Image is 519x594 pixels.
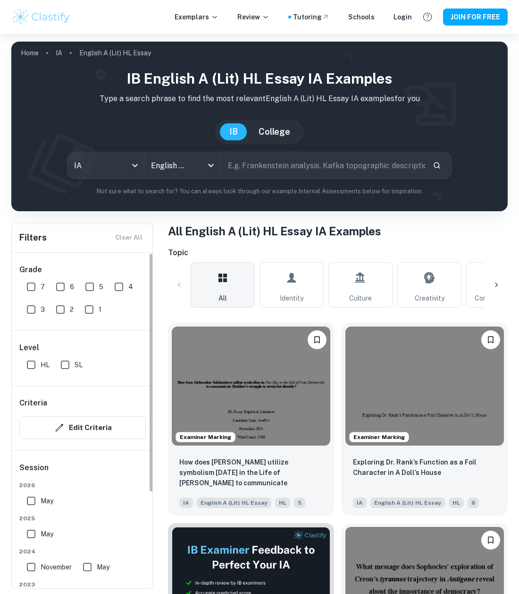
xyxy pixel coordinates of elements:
span: 2024 [19,547,146,556]
button: Please log in to bookmark exemplars [481,330,500,349]
span: 2026 [19,481,146,490]
a: Login [393,12,412,22]
span: HL [275,498,290,508]
span: English A (Lit) HL Essay [370,498,445,508]
span: HL [449,498,464,508]
p: How does Aleksander Solzhenitsyn utilize symbolism in One Day in the Life of Ivan Denisovich to c... [179,457,323,489]
p: Review [237,12,269,22]
h6: Topic [168,247,508,258]
a: Examiner MarkingPlease log in to bookmark exemplarsHow does Aleksander Solzhenitsyn utilize symbo... [168,323,334,516]
a: Tutoring [293,12,329,22]
button: Please log in to bookmark exemplars [481,531,500,550]
span: 6 [70,282,74,292]
img: profile cover [11,42,508,211]
h6: Criteria [19,397,47,409]
a: Schools [348,12,375,22]
input: E.g. Frankenstein analysis, Kafka topographic descriptions, reader's perception... [221,152,425,179]
h1: IB English A (Lit) HL Essay IA examples [19,68,500,89]
span: May [41,496,53,506]
h1: All English A (Lit) HL Essay IA Examples [168,223,508,240]
span: 5 [294,498,305,508]
p: Exemplars [175,12,218,22]
a: IA [56,46,62,60]
span: 4 [128,282,133,292]
span: 5 [99,282,103,292]
h6: Level [19,342,146,353]
span: Examiner Marking [176,433,235,441]
button: Search [429,157,445,173]
span: Examiner Marking [350,433,409,441]
span: All [218,293,227,303]
span: SL [75,360,83,370]
span: May [97,562,109,572]
p: English A (Lit) HL Essay [79,48,151,58]
span: IA [179,498,193,508]
span: 2025 [19,514,146,523]
span: IA [353,498,367,508]
span: Identity [280,293,303,303]
button: Edit Criteria [19,416,146,439]
p: Exploring Dr. Rank’s Function as a Foil Character in A Doll’s House [353,457,496,478]
h6: Session [19,462,146,481]
button: College [249,123,300,140]
span: Culture [349,293,372,303]
img: English A (Lit) HL Essay IA example thumbnail: How does Aleksander Solzhenitsyn utilize [172,327,330,446]
a: Examiner MarkingPlease log in to bookmark exemplarsExploring Dr. Rank’s Function as a Foil Charac... [342,323,508,516]
button: Help and Feedback [419,9,435,25]
h6: Grade [19,264,146,275]
div: IA [67,152,144,179]
span: 6 [468,498,479,508]
span: HL [41,360,50,370]
button: Please log in to bookmark exemplars [308,330,326,349]
img: Clastify logo [11,8,71,26]
span: November [41,562,72,572]
p: Not sure what to search for? You can always look through our example Internal Assessments below f... [19,187,500,196]
button: IB [220,123,247,140]
button: Open [204,159,218,172]
button: JOIN FOR FREE [443,9,508,26]
img: English A (Lit) HL Essay IA example thumbnail: Exploring Dr. Rank’s Function as a Foil [345,327,504,446]
span: 2 [70,304,74,315]
span: Creativity [415,293,444,303]
span: English A (Lit) HL Essay [197,498,271,508]
p: Type a search phrase to find the most relevant English A (Lit) HL Essay IA examples for you [19,93,500,104]
span: May [41,529,53,539]
span: 3 [41,304,45,315]
a: Home [21,46,39,60]
h6: Filters [19,231,47,244]
span: 2023 [19,580,146,589]
span: 7 [41,282,45,292]
span: 1 [99,304,101,315]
